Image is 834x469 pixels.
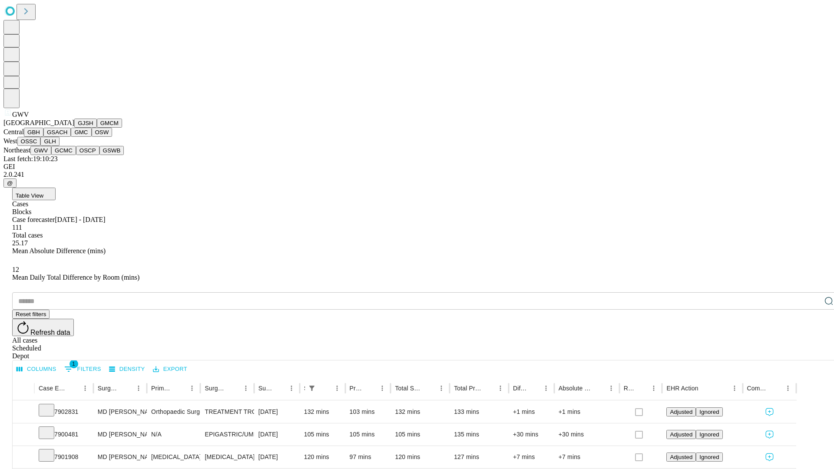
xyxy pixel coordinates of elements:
[39,423,89,446] div: 7900481
[98,446,142,468] div: MD [PERSON_NAME]
[16,192,43,199] span: Table View
[331,382,343,394] button: Menu
[3,178,17,188] button: @
[132,382,145,394] button: Menu
[24,128,43,137] button: GBH
[670,409,692,415] span: Adjusted
[17,405,30,420] button: Expand
[174,382,186,394] button: Sort
[3,119,74,126] span: [GEOGRAPHIC_DATA]
[120,382,132,394] button: Sort
[39,385,66,392] div: Case Epic Id
[670,454,692,460] span: Adjusted
[151,446,196,468] div: [MEDICAL_DATA]
[395,423,445,446] div: 105 mins
[273,382,285,394] button: Sort
[670,431,692,438] span: Adjusted
[76,146,99,155] button: OSCP
[350,446,387,468] div: 97 mins
[559,423,615,446] div: +30 mins
[482,382,494,394] button: Sort
[16,311,46,317] span: Reset filters
[12,239,28,247] span: 25.17
[648,382,660,394] button: Menu
[747,385,769,392] div: Comments
[151,401,196,423] div: Orthopaedic Surgery
[306,382,318,394] button: Show filters
[395,446,445,468] div: 120 mins
[770,382,782,394] button: Sort
[151,363,189,376] button: Export
[7,180,13,186] span: @
[186,382,198,394] button: Menu
[666,407,696,416] button: Adjusted
[12,111,29,118] span: GWV
[12,224,22,231] span: 111
[513,401,550,423] div: +1 mins
[350,401,387,423] div: 103 mins
[423,382,435,394] button: Sort
[12,319,74,336] button: Refresh data
[205,446,249,468] div: [MEDICAL_DATA]
[395,385,422,392] div: Total Scheduled Duration
[304,401,341,423] div: 132 mins
[319,382,331,394] button: Sort
[666,430,696,439] button: Adjusted
[666,452,696,462] button: Adjusted
[12,310,50,319] button: Reset filters
[376,382,388,394] button: Menu
[205,423,249,446] div: EPIGASTRIC/UMBILICAL [MEDICAL_DATA] INITIAL 3-10 CM REDUCIBLE
[12,274,139,281] span: Mean Daily Total Difference by Room (mins)
[782,382,794,394] button: Menu
[350,385,364,392] div: Predicted In Room Duration
[699,431,719,438] span: Ignored
[39,446,89,468] div: 7901908
[258,423,295,446] div: [DATE]
[304,423,341,446] div: 105 mins
[559,401,615,423] div: +1 mins
[30,329,70,336] span: Refresh data
[304,446,341,468] div: 120 mins
[98,423,142,446] div: MD [PERSON_NAME]
[30,146,51,155] button: GWV
[494,382,506,394] button: Menu
[605,382,617,394] button: Menu
[205,385,226,392] div: Surgery Name
[696,430,722,439] button: Ignored
[258,446,295,468] div: [DATE]
[43,128,71,137] button: GSACH
[205,401,249,423] div: TREATMENT TROCHANTERIC [MEDICAL_DATA] FRACTURE INTERMEDULLARY ROD
[699,454,719,460] span: Ignored
[14,363,59,376] button: Select columns
[17,427,30,443] button: Expand
[51,146,76,155] button: GCMC
[666,385,698,392] div: EHR Action
[12,216,55,223] span: Case forecaster
[69,360,78,368] span: 1
[635,382,648,394] button: Sort
[62,362,103,376] button: Show filters
[513,385,527,392] div: Difference
[3,163,831,171] div: GEI
[350,423,387,446] div: 105 mins
[3,171,831,178] div: 2.0.241
[699,382,712,394] button: Sort
[528,382,540,394] button: Sort
[107,363,147,376] button: Density
[55,216,105,223] span: [DATE] - [DATE]
[12,247,106,254] span: Mean Absolute Difference (mins)
[454,385,481,392] div: Total Predicted Duration
[696,452,722,462] button: Ignored
[304,385,305,392] div: Scheduled In Room Duration
[696,407,722,416] button: Ignored
[258,401,295,423] div: [DATE]
[513,446,550,468] div: +7 mins
[3,146,30,154] span: Northeast
[97,119,122,128] button: GMCM
[99,146,124,155] button: GSWB
[699,409,719,415] span: Ignored
[98,401,142,423] div: MD [PERSON_NAME] [PERSON_NAME] Md
[12,188,56,200] button: Table View
[559,385,592,392] div: Absolute Difference
[540,382,552,394] button: Menu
